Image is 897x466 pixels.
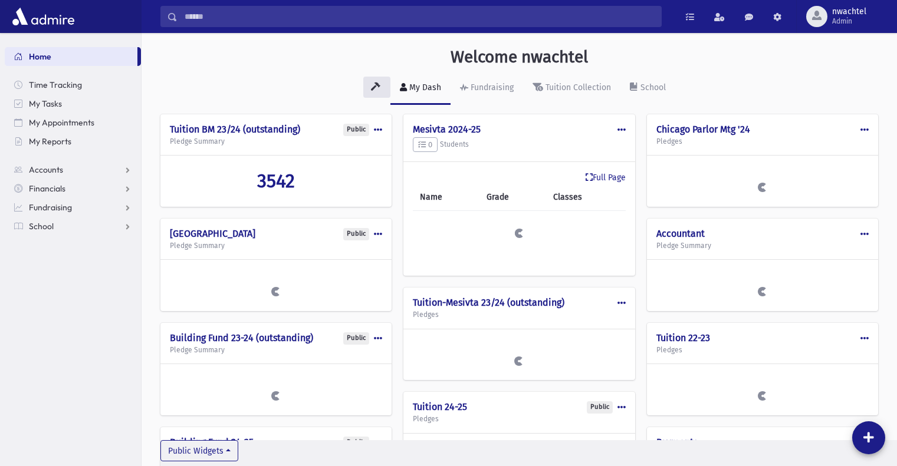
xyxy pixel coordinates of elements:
[5,198,141,217] a: Fundraising
[620,72,675,105] a: School
[543,82,611,92] div: Tuition Collection
[656,346,869,354] h5: Pledges
[170,137,382,146] h5: Pledge Summary
[29,117,94,128] span: My Appointments
[407,82,441,92] div: My Dash
[170,170,382,192] a: 3542
[413,137,438,153] button: 0
[257,170,295,192] span: 3542
[5,179,141,198] a: Financials
[656,437,869,448] h4: Payments
[170,332,382,343] h4: Building Fund 23-24 (outstanding)
[9,5,77,28] img: AdmirePro
[451,47,588,67] h3: Welcome nwachtel
[160,440,238,461] button: Public Widgets
[468,82,514,92] div: Fundraising
[523,72,620,105] a: Tuition Collection
[29,80,82,90] span: Time Tracking
[586,171,626,184] a: Full Page
[413,297,625,308] h4: Tuition-Mesivta 23/24 (outstanding)
[29,202,72,213] span: Fundraising
[413,415,625,423] h5: Pledges
[413,310,625,319] h5: Pledges
[587,401,613,414] div: Public
[29,183,65,194] span: Financials
[5,94,141,113] a: My Tasks
[170,228,382,239] h4: [GEOGRAPHIC_DATA]
[656,332,869,343] h4: Tuition 22-23
[656,228,869,239] h4: Accountant
[170,124,382,135] h4: Tuition BM 23/24 (outstanding)
[170,242,382,250] h5: Pledge Summary
[451,72,523,105] a: Fundraising
[413,401,625,412] h4: Tuition 24-25
[5,75,141,94] a: Time Tracking
[29,136,71,147] span: My Reports
[656,124,869,135] h4: Chicago Parlor Mtg '24
[418,140,432,149] span: 0
[343,437,369,449] div: Public
[29,51,51,62] span: Home
[170,437,382,448] h4: Building Fund 24-25
[29,221,54,232] span: School
[5,47,137,66] a: Home
[656,242,869,250] h5: Pledge Summary
[178,6,661,27] input: Search
[832,7,866,16] span: nwachtel
[343,228,369,240] div: Public
[832,16,866,26] span: Admin
[413,184,479,211] th: Name
[170,346,382,354] h5: Pledge Summary
[5,113,141,132] a: My Appointments
[413,137,625,153] h5: Students
[29,98,62,109] span: My Tasks
[5,160,141,179] a: Accounts
[656,137,869,146] h5: Pledges
[5,132,141,151] a: My Reports
[390,72,451,105] a: My Dash
[546,184,626,211] th: Classes
[5,217,141,236] a: School
[343,332,369,345] div: Public
[413,124,625,135] h4: Mesivta 2024-25
[29,164,63,175] span: Accounts
[479,184,547,211] th: Grade
[343,124,369,136] div: Public
[638,82,666,92] div: School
